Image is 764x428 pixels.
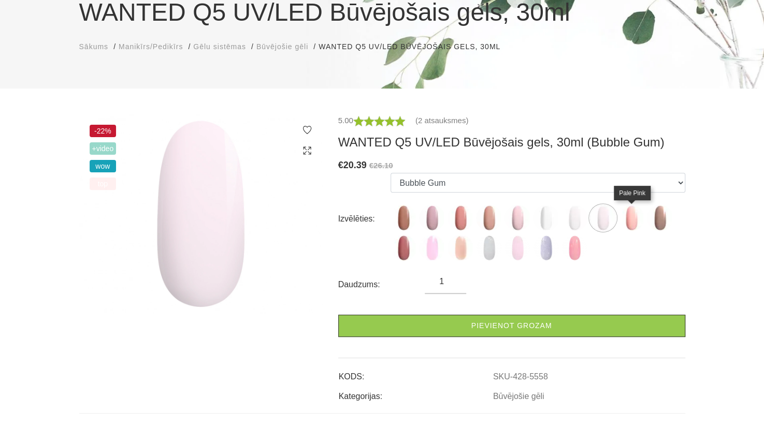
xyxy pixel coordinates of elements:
[256,42,308,51] span: Būvējošie gēli
[561,235,587,261] img: ...
[338,116,353,125] span: 5.00
[79,114,323,313] img: WANTED Q5 UV/LED Būvējošais gels, 30ml
[343,160,367,170] span: 20.39
[415,114,469,127] a: (2 atsauksmes)
[419,205,445,231] img: ...
[590,205,616,231] img: ...
[476,205,502,231] img: ...
[504,235,530,261] img: ...
[504,205,530,231] img: ...
[90,142,117,155] span: +Video
[90,125,117,137] span: -22%
[338,383,493,403] td: Kategorijas:
[256,41,308,52] a: Būvējošie gēli
[493,372,548,381] a: SKU-428-5558
[119,42,183,51] span: Manikīrs/Pedikīrs
[338,135,685,150] h3: WANTED Q5 UV/LED Būvējošais gels, 30ml (Bubble Gum)
[338,160,343,170] span: €
[338,276,425,293] div: Daudzums:
[90,178,117,190] span: top
[618,205,644,231] img: ...
[119,41,183,52] a: Manikīrs/Pedikīrs
[493,392,544,401] a: Būvējošie gēli
[561,205,587,231] img: ...
[193,42,246,51] span: Gēlu sistēmas
[448,235,473,261] img: ...
[79,41,109,52] a: Sākums
[419,235,445,261] img: ...
[533,205,559,231] img: ...
[647,205,673,231] img: ...
[391,235,416,261] img: ...
[338,211,391,227] div: Izvēlēties:
[391,205,416,231] img: ...
[90,160,117,172] span: wow
[476,235,502,261] img: ...
[533,235,559,261] img: ...
[193,41,246,52] a: Gēlu sistēmas
[448,205,473,231] img: ...
[369,161,393,170] s: €26.10
[338,363,493,383] td: KODS:
[79,42,109,51] span: Sākums
[338,315,685,337] a: Pievienot grozam
[319,41,511,52] li: WANTED Q5 UV/LED Būvējošais gels, 30ml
